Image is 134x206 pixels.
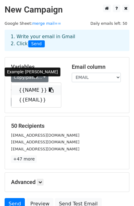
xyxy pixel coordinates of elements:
a: Daily emails left: 50 [88,21,129,26]
a: +47 more [11,155,37,163]
small: [EMAIL_ADDRESS][DOMAIN_NAME] [11,147,79,151]
h5: Email column [72,64,123,70]
a: {{EMAIL}} [11,95,61,105]
small: Google Sheet: [5,21,61,26]
span: Send [28,40,45,48]
div: 1. Write your email in Gmail 2. Click [6,33,128,47]
small: [EMAIL_ADDRESS][DOMAIN_NAME] [11,140,79,144]
a: merge mail== [32,21,61,26]
h5: Variables [11,64,63,70]
iframe: Chat Widget [103,177,134,206]
h5: Advanced [11,179,123,186]
small: [EMAIL_ADDRESS][DOMAIN_NAME] [11,133,79,138]
span: Daily emails left: 50 [88,20,129,27]
div: Example: [PERSON_NAME] [5,68,60,76]
a: {{NAME }} [11,85,61,95]
h5: 50 Recipients [11,123,123,129]
h2: New Campaign [5,5,129,15]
